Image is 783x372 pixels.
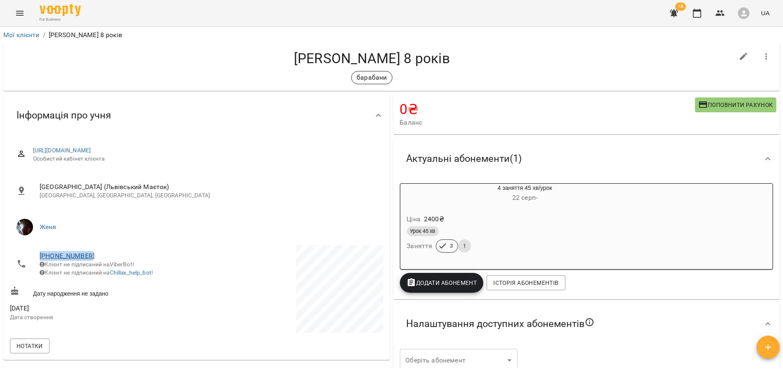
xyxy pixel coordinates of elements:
[10,313,195,322] p: Дата створення
[695,97,776,112] button: Поповнити рахунок
[761,9,770,17] span: UA
[10,339,50,353] button: Нотатки
[40,182,377,192] span: [GEOGRAPHIC_DATA] (Львівський Маєток)
[40,223,57,231] a: Женя
[3,31,40,39] a: Мої клієнти
[407,240,433,252] h6: Заняття
[698,100,773,110] span: Поповнити рахунок
[758,5,773,21] button: UA
[400,101,695,118] h4: 0 ₴
[675,2,686,11] span: 18
[33,147,91,154] a: [URL][DOMAIN_NAME]
[10,303,195,313] span: [DATE]
[110,269,151,276] a: Chillax_help_bot
[407,318,595,331] span: Налаштування доступних абонементів
[351,71,392,84] div: барабани
[40,192,377,200] p: [GEOGRAPHIC_DATA], [GEOGRAPHIC_DATA], [GEOGRAPHIC_DATA]
[40,17,81,22] span: For Business
[357,73,387,83] p: барабани
[393,303,780,346] div: Налаштування доступних абонементів
[400,273,484,293] button: Додати Абонемент
[407,152,522,165] span: Актуальні абонементи ( 1 )
[512,194,537,201] span: 22 серп -
[400,349,518,372] div: ​
[493,278,558,288] span: Історія абонементів
[400,184,440,204] div: 4 заняття 45 хв/урок
[407,213,421,225] h6: Ціна
[585,318,595,327] svg: Якщо не обрано жодного, клієнт зможе побачити всі публічні абонементи
[49,30,122,40] p: [PERSON_NAME] 8 років
[10,50,734,67] h4: [PERSON_NAME] 8 років
[8,284,196,300] div: Дату народження не задано
[3,94,390,137] div: Інформація про учня
[400,118,695,128] span: Баланс
[424,214,444,224] p: 2400 ₴
[400,184,610,263] button: 4 заняття 45 хв/урок22 серп- Ціна2400₴Урок 45 хвЗаняття31
[458,242,471,250] span: 1
[3,30,780,40] nav: breadcrumb
[43,30,45,40] li: /
[487,275,565,290] button: Історія абонементів
[40,4,81,16] img: Voopty Logo
[445,242,458,250] span: 3
[17,219,33,235] img: Женя
[40,252,95,260] a: [PHONE_NUMBER]
[407,227,439,235] span: Урок 45 хв
[17,341,43,351] span: Нотатки
[10,3,30,23] button: Menu
[40,261,134,268] span: Клієнт не підписаний на ViberBot!
[33,155,377,163] span: Особистий кабінет клієнта
[407,278,477,288] span: Додати Абонемент
[440,184,610,204] div: 4 заняття 45 хв/урок
[40,269,153,276] span: Клієнт не підписаний на !
[393,137,780,180] div: Актуальні абонементи(1)
[17,109,111,122] span: Інформація про учня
